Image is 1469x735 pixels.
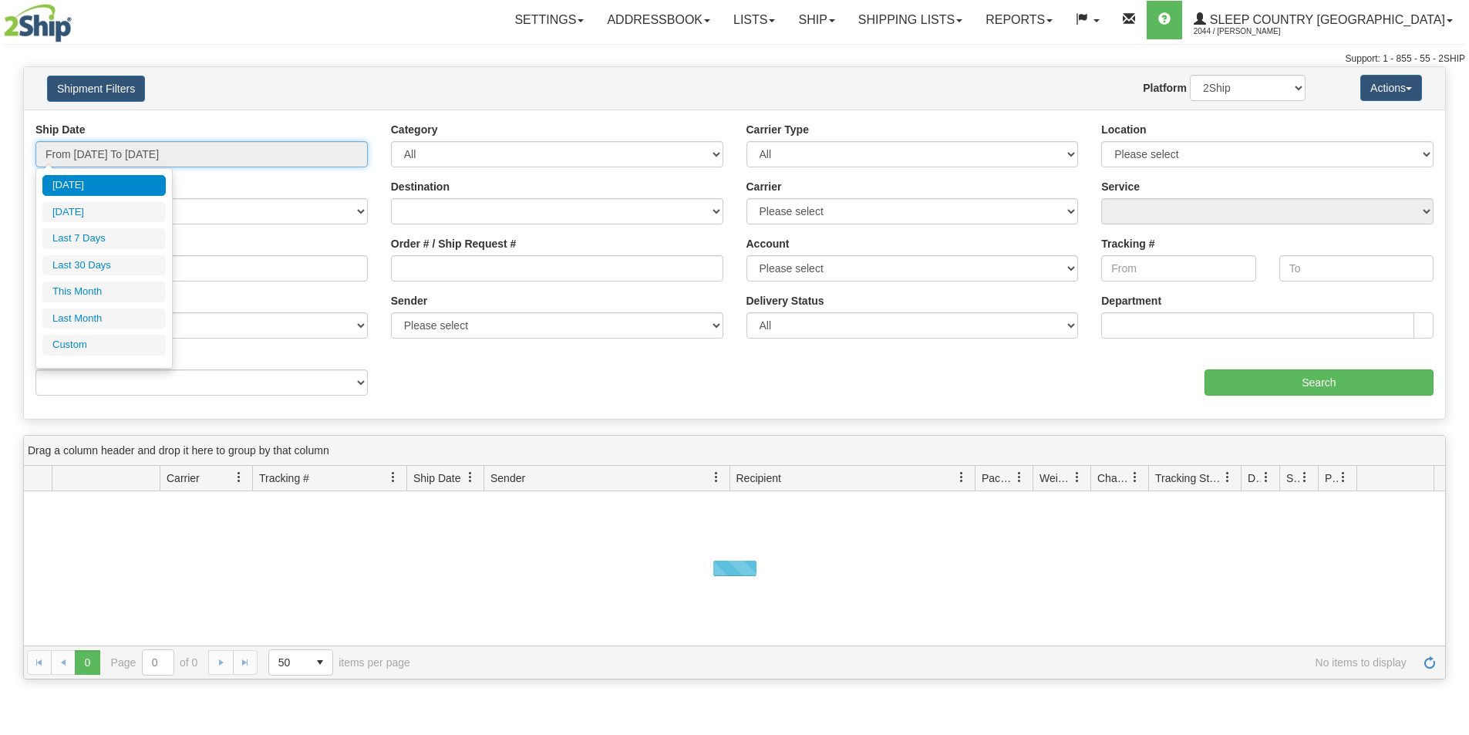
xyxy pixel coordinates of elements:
[42,202,166,223] li: [DATE]
[1286,470,1299,486] span: Shipment Issues
[595,1,722,39] a: Addressbook
[1039,470,1072,486] span: Weight
[1360,75,1422,101] button: Actions
[503,1,595,39] a: Settings
[787,1,846,39] a: Ship
[391,293,427,308] label: Sender
[1330,464,1356,491] a: Pickup Status filter column settings
[746,122,809,137] label: Carrier Type
[490,470,525,486] span: Sender
[1248,470,1261,486] span: Delivery Status
[167,470,200,486] span: Carrier
[1292,464,1318,491] a: Shipment Issues filter column settings
[4,4,72,42] img: logo2044.jpg
[1253,464,1279,491] a: Delivery Status filter column settings
[268,649,410,676] span: items per page
[308,650,332,675] span: select
[259,470,309,486] span: Tracking #
[1143,80,1187,96] label: Platform
[722,1,787,39] a: Lists
[1006,464,1033,491] a: Packages filter column settings
[1064,464,1090,491] a: Weight filter column settings
[111,649,198,676] span: Page of 0
[1434,288,1467,446] iframe: chat widget
[47,76,145,102] button: Shipment Filters
[42,255,166,276] li: Last 30 Days
[1182,1,1464,39] a: Sleep Country [GEOGRAPHIC_DATA] 2044 / [PERSON_NAME]
[1417,650,1442,675] a: Refresh
[24,436,1445,466] div: grid grouping header
[42,228,166,249] li: Last 7 Days
[736,470,781,486] span: Recipient
[278,655,298,670] span: 50
[226,464,252,491] a: Carrier filter column settings
[703,464,729,491] a: Sender filter column settings
[1206,13,1445,26] span: Sleep Country [GEOGRAPHIC_DATA]
[457,464,483,491] a: Ship Date filter column settings
[1101,293,1161,308] label: Department
[1215,464,1241,491] a: Tracking Status filter column settings
[42,308,166,329] li: Last Month
[746,293,824,308] label: Delivery Status
[847,1,974,39] a: Shipping lists
[432,656,1407,669] span: No items to display
[391,236,517,251] label: Order # / Ship Request #
[42,282,166,302] li: This Month
[1155,470,1222,486] span: Tracking Status
[974,1,1064,39] a: Reports
[982,470,1014,486] span: Packages
[4,52,1465,66] div: Support: 1 - 855 - 55 - 2SHIP
[1325,470,1338,486] span: Pickup Status
[1205,369,1434,396] input: Search
[380,464,406,491] a: Tracking # filter column settings
[391,122,438,137] label: Category
[1101,122,1146,137] label: Location
[746,236,790,251] label: Account
[413,470,460,486] span: Ship Date
[35,122,86,137] label: Ship Date
[1194,24,1309,39] span: 2044 / [PERSON_NAME]
[746,179,782,194] label: Carrier
[948,464,975,491] a: Recipient filter column settings
[1097,470,1130,486] span: Charge
[391,179,450,194] label: Destination
[1279,255,1434,282] input: To
[75,650,99,675] span: Page 0
[42,175,166,196] li: [DATE]
[1101,179,1140,194] label: Service
[1122,464,1148,491] a: Charge filter column settings
[1101,236,1154,251] label: Tracking #
[1101,255,1255,282] input: From
[268,649,333,676] span: Page sizes drop down
[42,335,166,356] li: Custom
